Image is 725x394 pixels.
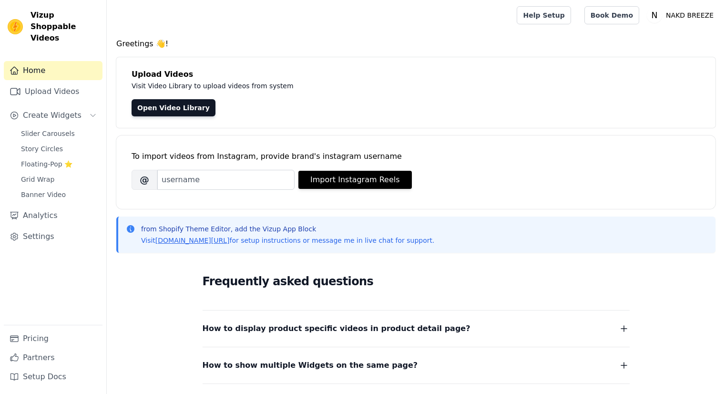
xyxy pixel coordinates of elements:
span: Create Widgets [23,110,82,121]
text: N [652,10,658,20]
span: @ [132,170,157,190]
a: Slider Carousels [15,127,102,140]
span: Floating-Pop ⭐ [21,159,72,169]
div: To import videos from Instagram, provide brand's instagram username [132,151,700,162]
a: Help Setup [517,6,571,24]
input: username [157,170,295,190]
span: Grid Wrap [21,175,54,184]
a: Story Circles [15,142,102,156]
span: Story Circles [21,144,63,154]
a: Open Video Library [132,99,215,116]
a: [DOMAIN_NAME][URL] [155,237,230,244]
a: Partners [4,348,102,367]
span: Slider Carousels [21,129,75,138]
button: N NAKD BREEZE [647,7,717,24]
button: Import Instagram Reels [298,171,412,189]
a: Pricing [4,329,102,348]
button: How to show multiple Widgets on the same page? [203,359,630,372]
p: from Shopify Theme Editor, add the Vizup App Block [141,224,434,234]
a: Analytics [4,206,102,225]
a: Home [4,61,102,80]
a: Grid Wrap [15,173,102,186]
span: Banner Video [21,190,66,199]
p: NAKD BREEZE [662,7,717,24]
button: How to display product specific videos in product detail page? [203,322,630,335]
span: Vizup Shoppable Videos [31,10,99,44]
img: Vizup [8,19,23,34]
h2: Frequently asked questions [203,272,630,291]
h4: Upload Videos [132,69,700,80]
a: Setup Docs [4,367,102,386]
h4: Greetings 👋! [116,38,715,50]
span: How to show multiple Widgets on the same page? [203,359,418,372]
a: Settings [4,227,102,246]
a: Book Demo [584,6,639,24]
button: Create Widgets [4,106,102,125]
a: Upload Videos [4,82,102,101]
p: Visit for setup instructions or message me in live chat for support. [141,236,434,245]
a: Banner Video [15,188,102,201]
a: Floating-Pop ⭐ [15,157,102,171]
span: How to display product specific videos in product detail page? [203,322,470,335]
p: Visit Video Library to upload videos from system [132,80,559,92]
